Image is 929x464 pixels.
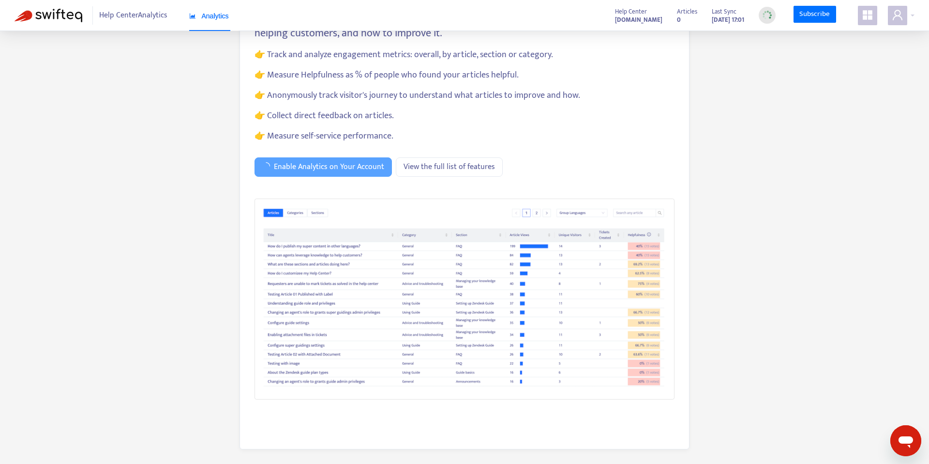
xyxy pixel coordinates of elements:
span: appstore [862,9,873,21]
a: [DOMAIN_NAME] [615,14,662,25]
strong: [DATE] 17:01 [712,15,744,25]
span: Help Center [615,6,647,17]
p: 👉 Anonymously track visitor's journey to understand what articles to improve and how. [255,89,674,102]
span: area-chart [189,13,196,19]
p: 👉 Measure Helpfulness as % of people who found your articles helpful. [255,69,674,82]
a: View the full list of features [396,157,503,177]
iframe: Button to launch messaging window [890,425,921,456]
span: loading [262,162,270,170]
img: sync_loading.0b5143dde30e3a21642e.gif [761,9,773,21]
span: Articles [677,6,697,17]
a: Subscribe [794,6,836,23]
p: 👉 Measure self-service performance. [255,130,674,143]
strong: 0 [677,15,681,25]
span: Help Center Analytics [99,6,167,25]
span: user [892,9,903,21]
p: 👉 Track and analyze engagement metrics: overall, by article, section or category. [255,48,674,62]
p: 📈 Measure the Help Center performance to understand how well your knowledge base is helping custo... [255,9,674,41]
button: Enable Analytics on Your Account [255,157,392,177]
p: 👉 Collect direct feedback on articles. [255,109,674,123]
img: Swifteq [15,9,82,22]
strong: [DOMAIN_NAME] [615,15,662,25]
img: analytics_articles.png [255,199,674,400]
span: View the full list of features [404,161,495,173]
span: Enable Analytics on Your Account [274,161,384,173]
span: Last Sync [712,6,736,17]
span: Analytics [189,12,229,20]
